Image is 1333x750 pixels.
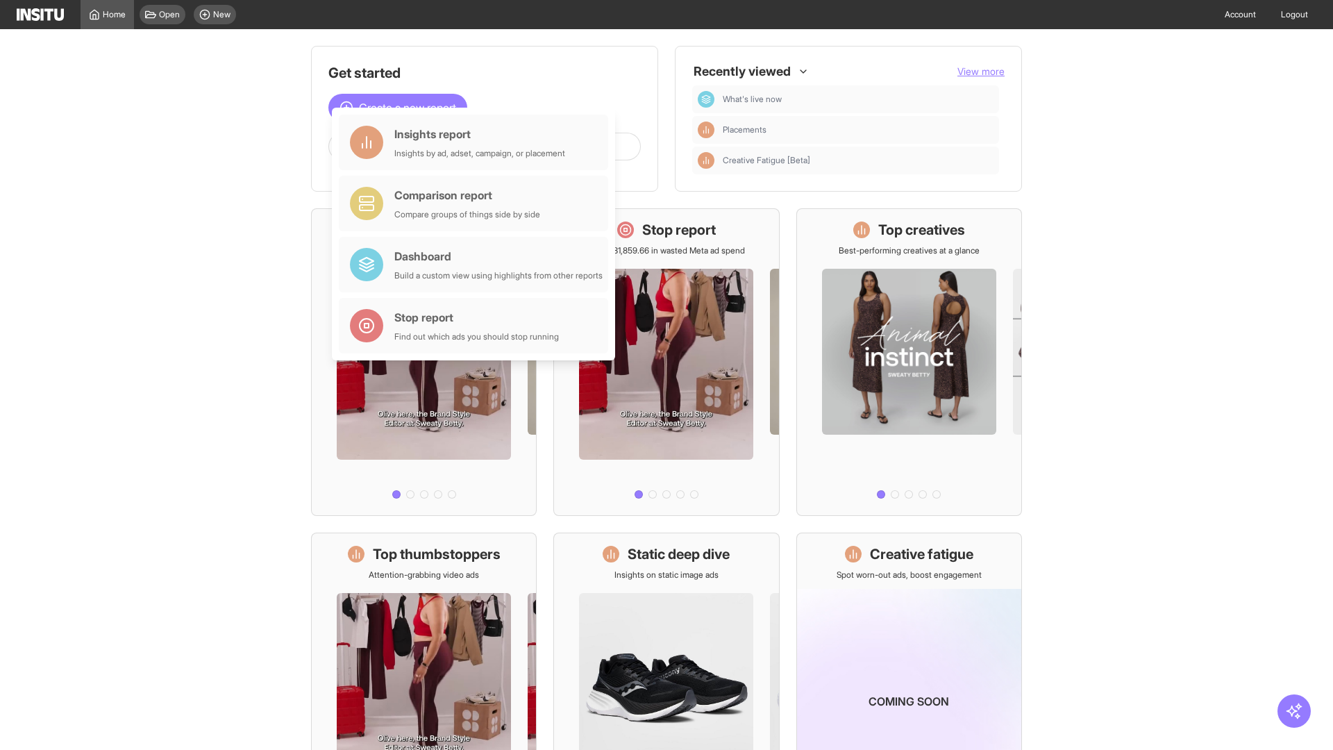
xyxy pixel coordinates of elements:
p: Best-performing creatives at a glance [839,245,980,256]
p: Insights on static image ads [614,569,719,581]
button: View more [957,65,1005,78]
span: Open [159,9,180,20]
h1: Static deep dive [628,544,730,564]
div: Stop report [394,309,559,326]
h1: Top thumbstoppers [373,544,501,564]
div: Insights report [394,126,565,142]
span: New [213,9,230,20]
img: Logo [17,8,64,21]
div: Comparison report [394,187,540,203]
span: Home [103,9,126,20]
h1: Stop report [642,220,716,240]
div: Insights by ad, adset, campaign, or placement [394,148,565,159]
a: Top creativesBest-performing creatives at a glance [796,208,1022,516]
span: Placements [723,124,994,135]
span: What's live now [723,94,994,105]
div: Insights [698,152,714,169]
div: Build a custom view using highlights from other reports [394,270,603,281]
div: Compare groups of things side by side [394,209,540,220]
div: Insights [698,122,714,138]
button: Create a new report [328,94,467,122]
span: Creative Fatigue [Beta] [723,155,810,166]
a: What's live nowSee all active ads instantly [311,208,537,516]
span: Placements [723,124,766,135]
div: Find out which ads you should stop running [394,331,559,342]
span: Creative Fatigue [Beta] [723,155,994,166]
p: Save £31,859.66 in wasted Meta ad spend [588,245,745,256]
span: What's live now [723,94,782,105]
div: Dashboard [698,91,714,108]
a: Stop reportSave £31,859.66 in wasted Meta ad spend [553,208,779,516]
span: Create a new report [359,99,456,116]
h1: Get started [328,63,641,83]
div: Dashboard [394,248,603,265]
p: Attention-grabbing video ads [369,569,479,581]
h1: Top creatives [878,220,965,240]
span: View more [957,65,1005,77]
